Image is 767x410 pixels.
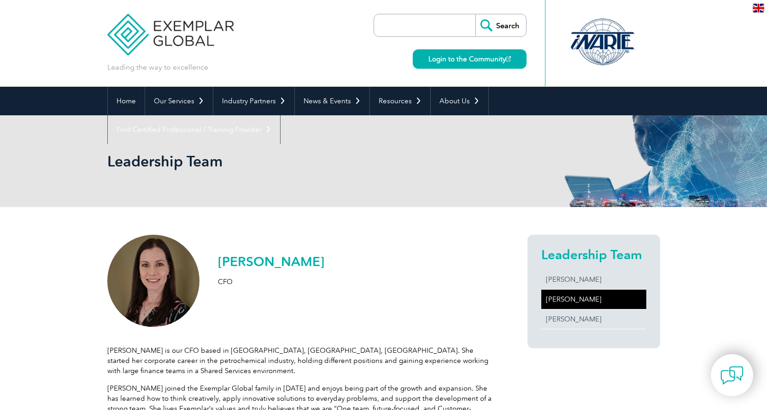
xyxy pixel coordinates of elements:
[753,4,764,12] img: en
[370,87,430,115] a: Resources
[475,14,526,36] input: Search
[541,290,646,309] a: [PERSON_NAME]
[108,115,280,144] a: Find Certified Professional / Training Provider
[107,152,461,170] h1: Leadership Team
[218,277,324,287] p: CFO
[107,62,208,72] p: Leading the way to excellence
[506,56,511,61] img: open_square.png
[541,309,646,329] a: [PERSON_NAME]
[108,87,145,115] a: Home
[541,270,646,289] a: [PERSON_NAME]
[295,87,369,115] a: News & Events
[541,247,646,262] h2: Leadership Team
[145,87,213,115] a: Our Services
[720,364,744,387] img: contact-chat.png
[413,49,527,69] a: Login to the Community
[213,87,294,115] a: Industry Partners
[218,254,324,269] h2: [PERSON_NAME]
[431,87,488,115] a: About Us
[107,345,494,376] p: [PERSON_NAME] is our CFO based in [GEOGRAPHIC_DATA], [GEOGRAPHIC_DATA], [GEOGRAPHIC_DATA]. She st...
